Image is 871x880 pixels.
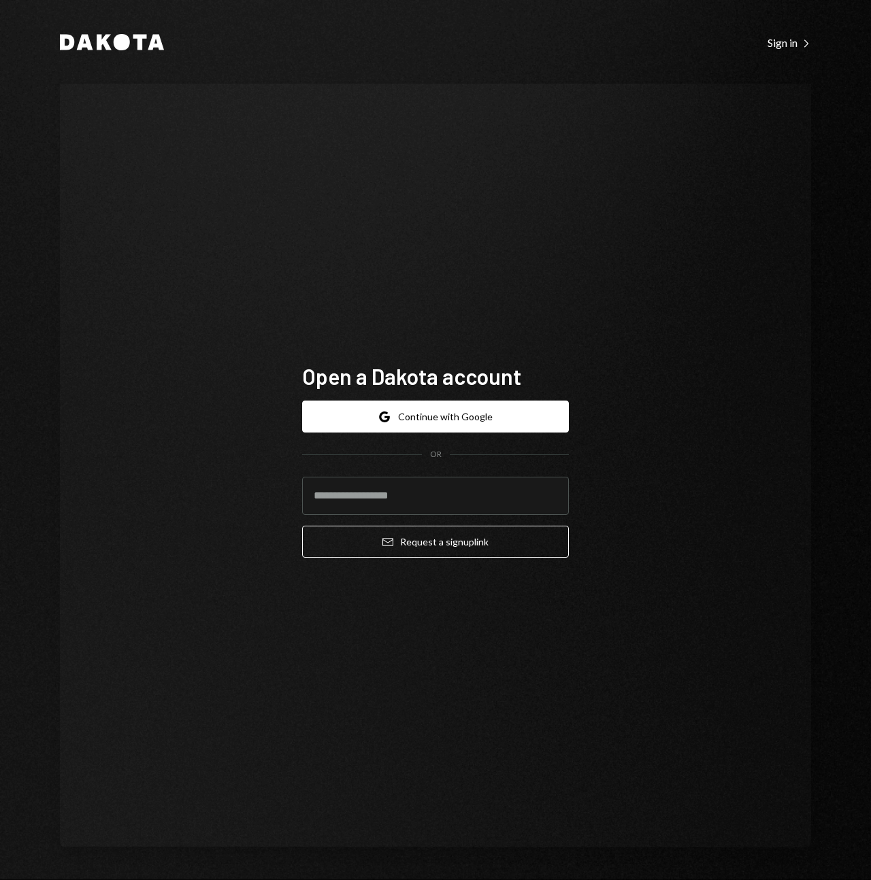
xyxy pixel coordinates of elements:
[430,449,442,460] div: OR
[768,35,811,50] a: Sign in
[768,36,811,50] div: Sign in
[302,362,569,390] h1: Open a Dakota account
[302,401,569,433] button: Continue with Google
[302,526,569,558] button: Request a signuplink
